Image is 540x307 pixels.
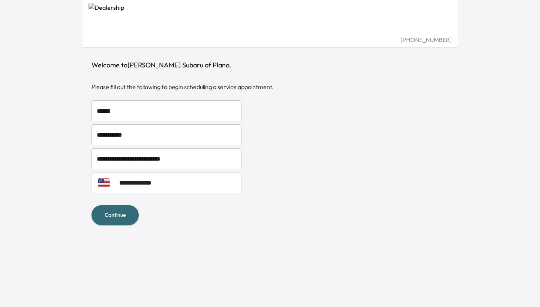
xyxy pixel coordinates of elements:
[88,3,451,35] img: Dealership
[88,35,451,44] div: [PHONE_NUMBER]
[91,172,116,193] button: Country selector
[91,60,448,70] h1: Welcome to [PERSON_NAME] Subaru of Plano .
[91,205,139,225] button: Continue
[91,82,448,91] div: Please fill out the following to begin scheduling a service appointment.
